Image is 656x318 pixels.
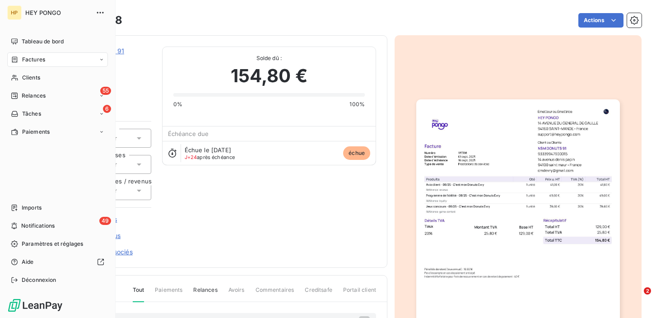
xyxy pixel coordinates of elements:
[173,100,182,108] span: 0%
[7,298,63,313] img: Logo LeanPay
[256,286,294,301] span: Commentaires
[7,255,108,269] a: Aide
[578,13,623,28] button: Actions
[7,5,22,20] div: HP
[173,54,365,62] span: Solde dû :
[155,286,182,301] span: Paiements
[168,130,209,137] span: Échéance due
[99,217,111,225] span: 49
[22,110,41,118] span: Tâches
[185,154,197,160] span: J+24
[22,56,45,64] span: Factures
[22,128,50,136] span: Paiements
[22,37,64,46] span: Tableau de bord
[349,100,365,108] span: 100%
[644,287,651,295] span: 2
[185,154,235,160] span: après échéance
[228,286,245,301] span: Avoirs
[185,146,231,154] span: Échue le [DATE]
[625,287,647,309] iframe: Intercom live chat
[25,9,90,16] span: HEY PONGO
[22,92,46,100] span: Relances
[22,204,42,212] span: Imports
[305,286,332,301] span: Creditsafe
[22,258,34,266] span: Aide
[133,286,144,302] span: Tout
[21,222,55,230] span: Notifications
[22,276,56,284] span: Déconnexion
[193,286,217,301] span: Relances
[22,240,83,248] span: Paramètres et réglages
[343,146,370,160] span: échue
[22,74,40,82] span: Clients
[100,87,111,95] span: 55
[343,286,376,301] span: Portail client
[103,105,111,113] span: 6
[231,62,307,89] span: 154,80 €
